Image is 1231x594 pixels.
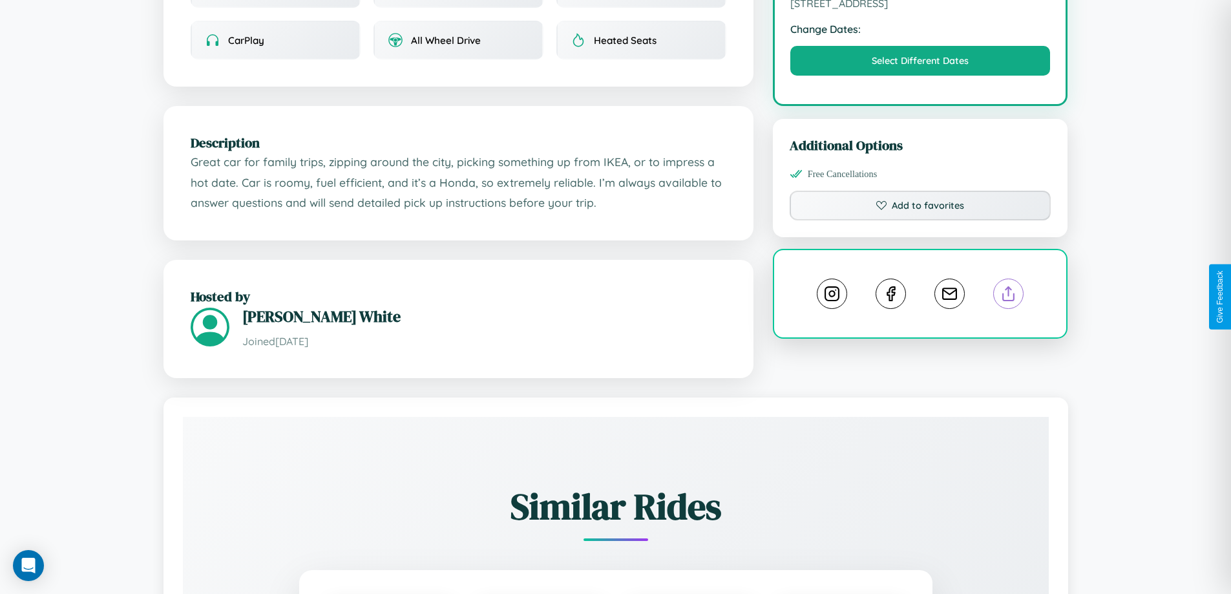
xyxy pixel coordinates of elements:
h2: Similar Rides [228,482,1004,531]
div: Open Intercom Messenger [13,550,44,581]
h3: Additional Options [790,136,1051,154]
span: Free Cancellations [808,169,878,180]
strong: Change Dates: [790,23,1051,36]
span: All Wheel Drive [411,34,481,47]
p: Great car for family trips, zipping around the city, picking something up from IKEA, or to impres... [191,152,726,213]
span: CarPlay [228,34,264,47]
button: Add to favorites [790,191,1051,220]
button: Select Different Dates [790,46,1051,76]
h3: [PERSON_NAME] White [242,306,726,327]
h2: Description [191,133,726,152]
p: Joined [DATE] [242,332,726,351]
div: Give Feedback [1215,271,1225,323]
span: Heated Seats [594,34,657,47]
h2: Hosted by [191,287,726,306]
